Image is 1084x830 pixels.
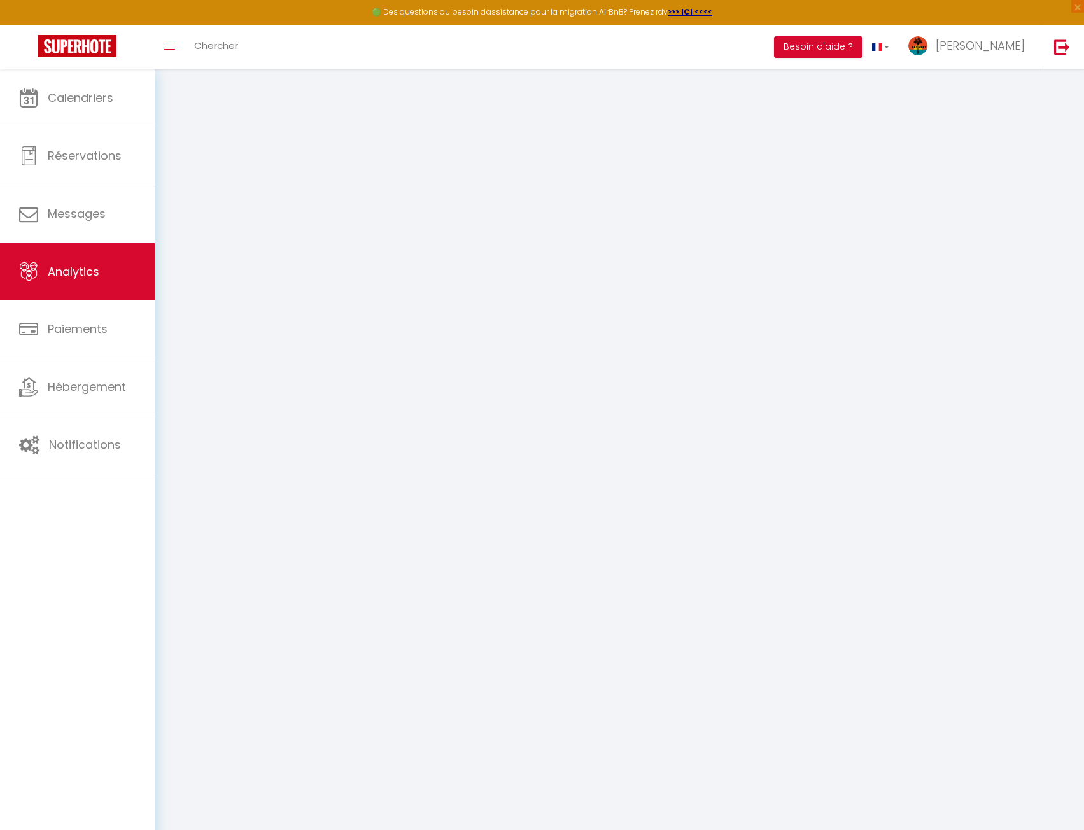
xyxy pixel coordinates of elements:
[48,379,126,395] span: Hébergement
[49,437,121,453] span: Notifications
[48,264,99,279] span: Analytics
[936,38,1025,53] span: [PERSON_NAME]
[1054,39,1070,55] img: logout
[185,25,248,69] a: Chercher
[38,35,116,57] img: Super Booking
[48,90,113,106] span: Calendriers
[899,25,1041,69] a: ... [PERSON_NAME]
[194,39,238,52] span: Chercher
[774,36,862,58] button: Besoin d'aide ?
[908,36,927,55] img: ...
[668,6,712,17] a: >>> ICI <<<<
[48,148,122,164] span: Réservations
[48,321,108,337] span: Paiements
[48,206,106,222] span: Messages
